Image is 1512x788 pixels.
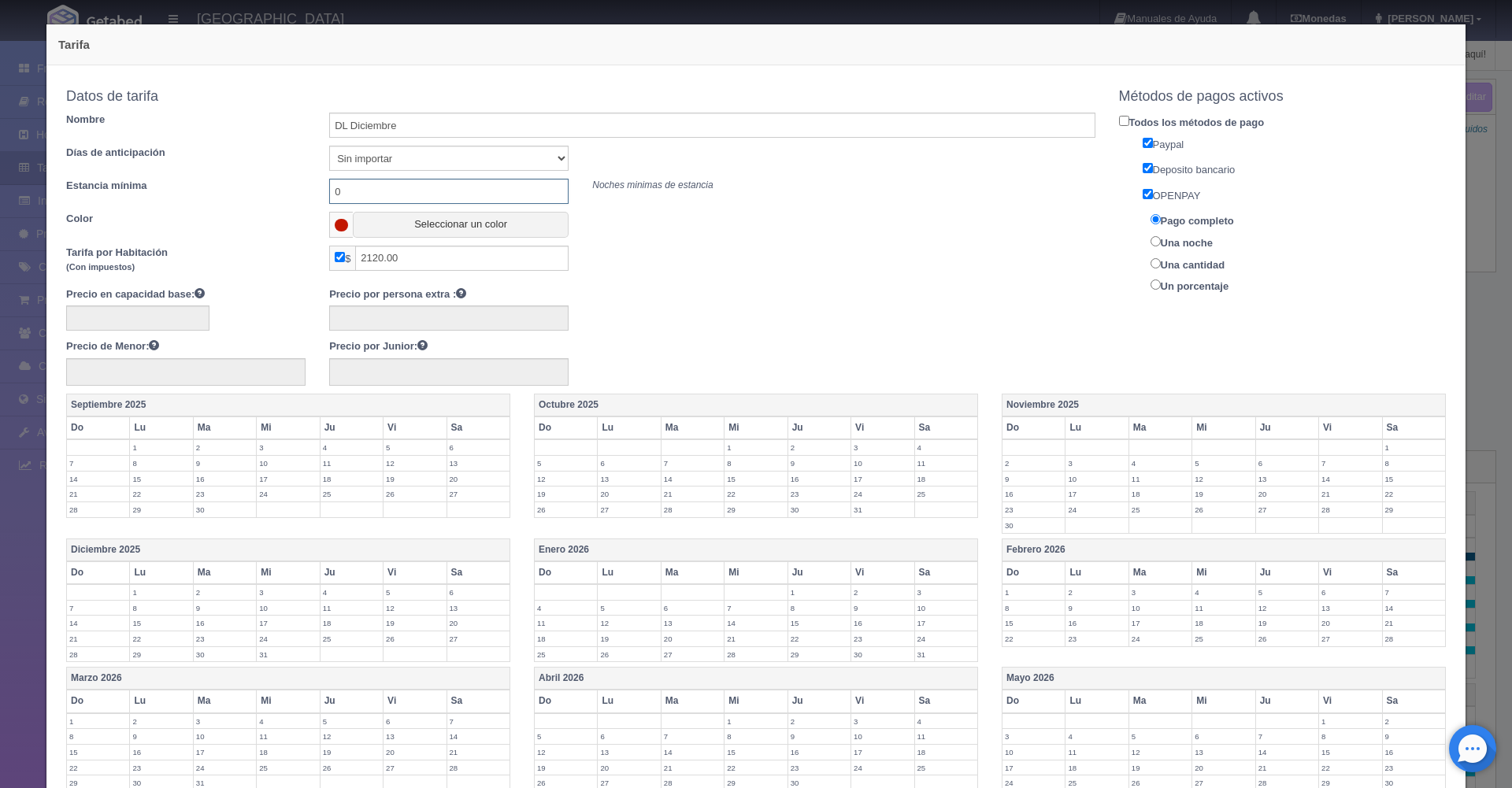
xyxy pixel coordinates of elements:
[257,616,319,631] label: 17
[257,456,319,471] label: 10
[915,647,977,662] label: 31
[1256,729,1318,744] label: 7
[724,456,787,471] label: 8
[194,585,256,600] label: 2
[130,601,192,616] label: 8
[384,472,446,486] label: 19
[67,745,129,760] label: 15
[257,601,319,616] label: 10
[915,440,977,455] label: 4
[130,760,192,775] label: 23
[661,472,724,486] label: 14
[384,631,446,646] label: 26
[1192,616,1254,631] label: 18
[1319,729,1381,744] label: 8
[788,486,850,501] label: 23
[1131,160,1458,178] label: Deposito bancario
[1002,585,1065,600] label: 1
[1319,585,1381,600] label: 6
[661,502,724,517] label: 28
[598,601,660,616] label: 5
[1119,116,1129,126] input: Todos los métodos de pago
[724,472,787,486] label: 15
[598,647,660,662] label: 26
[851,502,913,517] label: 31
[1002,502,1065,517] label: 23
[1192,585,1254,600] label: 4
[194,601,256,616] label: 9
[788,472,850,486] label: 16
[321,616,383,631] label: 18
[661,486,724,501] label: 21
[1002,486,1065,501] label: 16
[194,472,256,486] label: 16
[1151,258,1161,268] input: Una cantidad
[130,714,192,729] label: 2
[1139,255,1470,273] label: Una cantidad
[1319,456,1381,471] label: 7
[384,440,446,455] label: 5
[724,760,787,775] label: 22
[130,440,192,455] label: 1
[598,631,660,646] label: 19
[321,456,383,471] label: 11
[1383,729,1445,744] label: 9
[1139,276,1470,294] label: Un porcentaje
[1256,745,1318,760] label: 14
[384,760,446,775] label: 27
[384,601,446,616] label: 12
[1129,729,1191,744] label: 5
[1143,138,1153,148] input: Paypal
[661,729,724,744] label: 7
[1383,745,1445,760] label: 16
[384,486,446,501] label: 26
[257,745,319,760] label: 18
[1065,616,1128,631] label: 16
[724,745,787,760] label: 15
[1383,486,1445,501] label: 22
[1065,502,1128,517] label: 24
[1256,631,1318,646] label: 26
[915,616,977,631] label: 17
[54,246,317,275] label: Tarifa por Habitación
[915,729,977,744] label: 11
[447,585,510,600] label: 6
[851,472,913,486] label: 17
[384,745,446,760] label: 20
[788,745,850,760] label: 16
[598,729,660,744] label: 6
[598,502,660,517] label: 27
[130,729,192,744] label: 9
[130,486,192,501] label: 22
[1065,456,1128,471] label: 3
[257,729,319,744] label: 11
[1129,502,1191,517] label: 25
[67,729,129,744] label: 8
[1383,585,1445,600] label: 7
[329,287,466,302] label: Precio por persona extra :
[1383,714,1445,729] label: 2
[67,647,129,662] label: 28
[54,146,317,161] label: Días de anticipación
[535,647,597,662] label: 25
[447,601,510,616] label: 13
[1129,601,1191,616] label: 10
[1065,745,1128,760] label: 11
[661,456,724,471] label: 7
[1065,729,1128,744] label: 4
[1151,214,1161,224] input: Pago completo
[1129,486,1191,501] label: 18
[788,616,850,631] label: 15
[535,745,597,760] label: 12
[788,647,850,662] label: 29
[447,616,510,631] label: 20
[1256,760,1318,775] label: 21
[1256,472,1318,486] label: 13
[194,502,256,517] label: 30
[1002,472,1065,486] label: 9
[194,440,256,455] label: 2
[915,486,977,501] label: 25
[788,502,850,517] label: 30
[788,714,850,729] label: 2
[1319,502,1381,517] label: 28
